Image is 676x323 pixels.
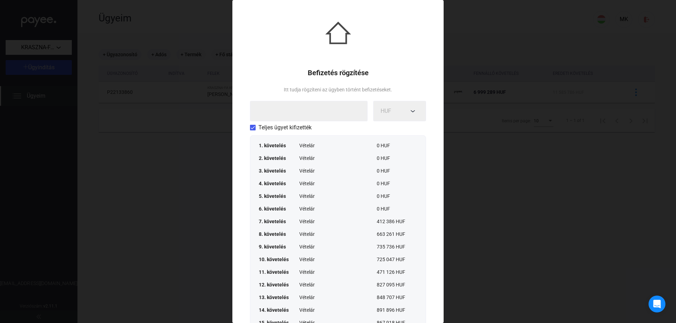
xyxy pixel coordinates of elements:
button: HUF [373,101,426,121]
div: 11. követelés [259,269,299,276]
div: 5. követelés [259,193,299,200]
div: 735 736 HUF [377,243,417,250]
div: 7. követelés [259,218,299,225]
div: 827 095 HUF [377,281,417,288]
div: Vételár [299,218,377,225]
img: house [325,20,351,46]
div: Vételár [299,180,377,187]
div: 4. követelés [259,180,299,187]
div: Vételár [299,294,377,301]
div: 6. követelés [259,205,299,212]
div: Vételár [299,243,377,250]
div: Open Intercom Messenger [649,296,665,312]
div: 0 HUF [377,205,417,212]
div: Vételár [299,256,377,263]
div: 9. követelés [259,243,299,250]
div: Vételár [299,269,377,276]
div: 412 386 HUF [377,218,417,225]
div: Vételár [299,231,377,238]
div: 2. követelés [259,155,299,162]
div: 663 261 HUF [377,231,417,238]
div: 1. követelés [259,142,299,149]
div: Vételár [299,281,377,288]
span: Teljes ügyet kifizették [258,123,312,132]
div: 14. követelés [259,306,299,314]
span: HUF [381,108,391,114]
div: 0 HUF [377,180,417,187]
div: 0 HUF [377,155,417,162]
div: 10. követelés [259,256,299,263]
div: 12. követelés [259,281,299,288]
h1: Befizetés rögzítése [308,69,369,77]
div: 891 896 HUF [377,306,417,314]
div: Vételár [299,167,377,174]
div: Vételár [299,155,377,162]
div: 0 HUF [377,142,417,149]
div: 3. követelés [259,167,299,174]
div: 0 HUF [377,193,417,200]
div: Vételár [299,142,377,149]
div: Vételár [299,193,377,200]
div: 8. követelés [259,231,299,238]
div: Vételár [299,306,377,314]
div: 471 126 HUF [377,269,417,276]
div: Vételár [299,205,377,212]
div: 0 HUF [377,167,417,174]
div: 725 047 HUF [377,256,417,263]
div: 13. követelés [259,294,299,301]
div: 848 707 HUF [377,294,417,301]
div: Itt tudja rögzíteni az ügyben történt befizetéseket. [284,85,392,94]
